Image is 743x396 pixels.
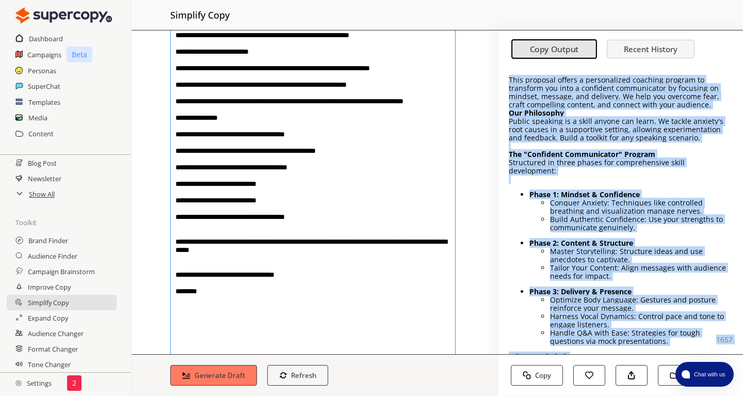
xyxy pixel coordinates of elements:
strong: Our Philosophy [509,108,564,118]
strong: Phase 3: Delivery & Presence [529,287,632,296]
strong: Phase 1: Mindset & Confidence [529,189,640,199]
b: Copy Output [530,44,579,55]
a: Tone Changer [28,357,71,372]
a: Dashboard [29,31,63,46]
a: Content [28,126,54,141]
a: SuperChat [28,78,60,94]
span: Chat with us [690,370,728,378]
a: Brand Finder [28,233,68,248]
p: Beta [67,46,92,62]
button: Copy Output [511,40,597,59]
p: Public speaking is a skill anyone can learn. We tackle anxiety's root causes in a supportive sett... [509,117,733,142]
a: Newsletter [28,171,61,186]
img: Close [15,380,22,386]
strong: Phase 2: Content & Structure [529,238,633,248]
b: Generate Draft [195,371,245,380]
h2: simplify copy [170,5,230,25]
p: Structured in three phases for comprehensive skill development: [509,159,733,175]
a: Templates [28,94,60,110]
p: Handle Q&A with Ease: Strategies for tough questions via mock presentations. [550,329,733,345]
p: Build Authentic Confidence: Use your strengths to communicate genuinely. [550,215,733,232]
a: Campaign Brainstorm [28,264,95,279]
p: Master Storytelling: Structure ideas and use anecdotes to captivate. [550,247,733,264]
a: Format Changer [28,341,78,357]
a: Campaigns [27,47,61,62]
a: Simplify Copy [28,295,69,310]
b: Copy [535,371,551,380]
a: Personas [28,63,56,78]
a: Audience Changer [28,326,84,341]
p: Tailor Your Content: Align messages with audience needs for impact. [550,264,733,280]
a: Blog Post [28,155,57,171]
a: Media [28,110,47,125]
p: Optimize Body Language: Gestures and posture reinforce your message. [550,296,733,312]
a: Expand Copy [28,310,68,326]
b: Refresh [291,371,316,380]
a: Improve Copy [28,279,71,295]
button: Copy [511,365,563,386]
button: Generate Draft [170,365,257,386]
button: Recent History [607,40,694,58]
b: Recent History [624,44,677,54]
p: 2 [72,379,76,387]
p: This proposal offers a personalized coaching program to transform you into a confident communicat... [509,76,733,109]
img: Close [15,5,112,26]
a: Audience Finder [28,248,77,264]
strong: The "Confident Communicator" Program [509,149,655,159]
a: Show All [29,186,55,202]
button: atlas-launcher [675,362,734,387]
p: 1657 [716,336,733,344]
p: Conquer Anxiety: Techniques like controlled breathing and visualization manage nerves. [550,199,733,215]
button: Refresh [267,365,329,386]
